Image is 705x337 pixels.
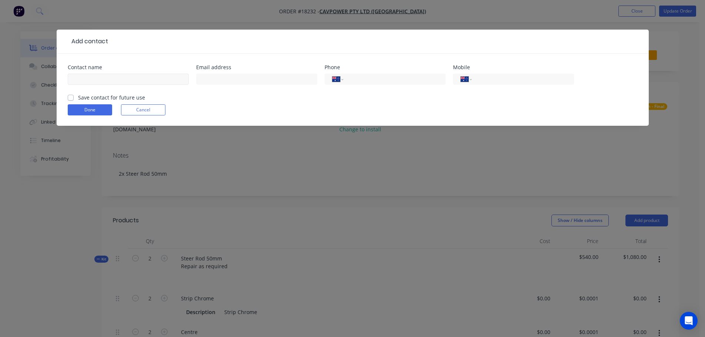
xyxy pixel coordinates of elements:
div: Open Intercom Messenger [680,312,698,330]
div: Phone [325,65,446,70]
button: Cancel [121,104,165,115]
div: Contact name [68,65,189,70]
div: Mobile [453,65,574,70]
button: Done [68,104,112,115]
label: Save contact for future use [78,94,145,101]
div: Add contact [68,37,108,46]
div: Email address [196,65,317,70]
